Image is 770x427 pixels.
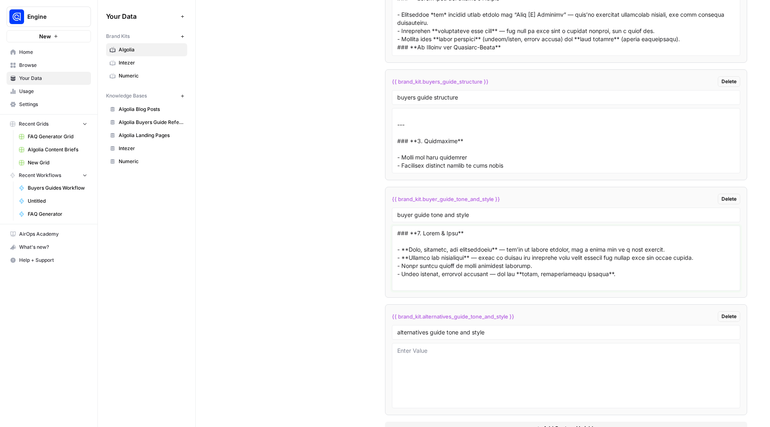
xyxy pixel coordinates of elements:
span: Intezer [119,145,184,152]
a: Usage [7,85,91,98]
textarea: ## **Loremi Dolor Sitametco — Adipisci Elitseddo** Eius te inc **utlaboreetd magnaali enimadmin**... [397,112,735,170]
a: Algolia Buyers Guide Reference [106,116,187,129]
span: Delete [721,313,737,320]
span: Settings [19,101,87,108]
span: Algolia Buyers Guide Reference [119,119,184,126]
span: Delete [721,195,737,203]
a: Numeric [106,69,187,82]
span: Algolia Content Briefs [28,146,87,153]
a: Settings [7,98,91,111]
span: {{ brand_kit.alternatives_guide_tone_and_style }} [392,312,514,321]
img: Engine Logo [9,9,24,24]
span: Algolia Landing Pages [119,132,184,139]
a: New Grid [15,156,91,169]
span: FAQ Generator [28,210,87,218]
button: Delete [718,194,740,204]
a: Browse [7,59,91,72]
span: Brand Kits [106,33,130,40]
textarea: ### **7. Lorem & Ipsu** - **Dolo, sitametc, adi elitseddoeiu** — tem’in ut labore etdolor, mag a ... [397,229,735,287]
span: Numeric [119,158,184,165]
span: AirOps Academy [19,230,87,238]
span: {{ brand_kit.buyer_guide_tone_and_style }} [392,195,500,203]
span: Buyers Guides Workflow [28,184,87,192]
a: Numeric [106,155,187,168]
a: FAQ Generator Grid [15,130,91,143]
a: Your Data [7,72,91,85]
span: Browse [19,62,87,69]
span: {{ brand_kit.buyers_guide_structure }} [392,77,489,86]
a: Algolia Content Briefs [15,143,91,156]
span: Numeric [119,72,184,80]
button: What's new? [7,241,91,254]
a: Home [7,46,91,59]
a: Intezer [106,142,187,155]
input: Variable Name [397,94,735,101]
span: Usage [19,88,87,95]
span: Algolia [119,46,184,53]
span: Home [19,49,87,56]
button: Help + Support [7,254,91,267]
button: Delete [718,76,740,87]
a: Buyers Guides Workflow [15,181,91,195]
span: Knowledge Bases [106,92,147,100]
span: Recent Grids [19,120,49,128]
a: Algolia Landing Pages [106,129,187,142]
span: Recent Workflows [19,172,61,179]
span: Algolia Blog Posts [119,106,184,113]
span: Your Data [19,75,87,82]
span: Help + Support [19,257,87,264]
input: Variable Name [397,211,735,219]
div: What's new? [7,241,91,253]
span: Intezer [119,59,184,66]
span: Delete [721,78,737,85]
span: Engine [27,13,77,21]
a: Intezer [106,56,187,69]
button: New [7,30,91,42]
a: FAQ Generator [15,208,91,221]
span: Your Data [106,11,177,21]
span: New Grid [28,159,87,166]
button: Delete [718,311,740,322]
input: Variable Name [397,329,735,336]
span: New [39,32,51,40]
a: AirOps Academy [7,228,91,241]
button: Recent Workflows [7,169,91,181]
a: Untitled [15,195,91,208]
span: FAQ Generator Grid [28,133,87,140]
a: Algolia [106,43,187,56]
button: Workspace: Engine [7,7,91,27]
a: Algolia Blog Posts [106,103,187,116]
span: Untitled [28,197,87,205]
button: Recent Grids [7,118,91,130]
